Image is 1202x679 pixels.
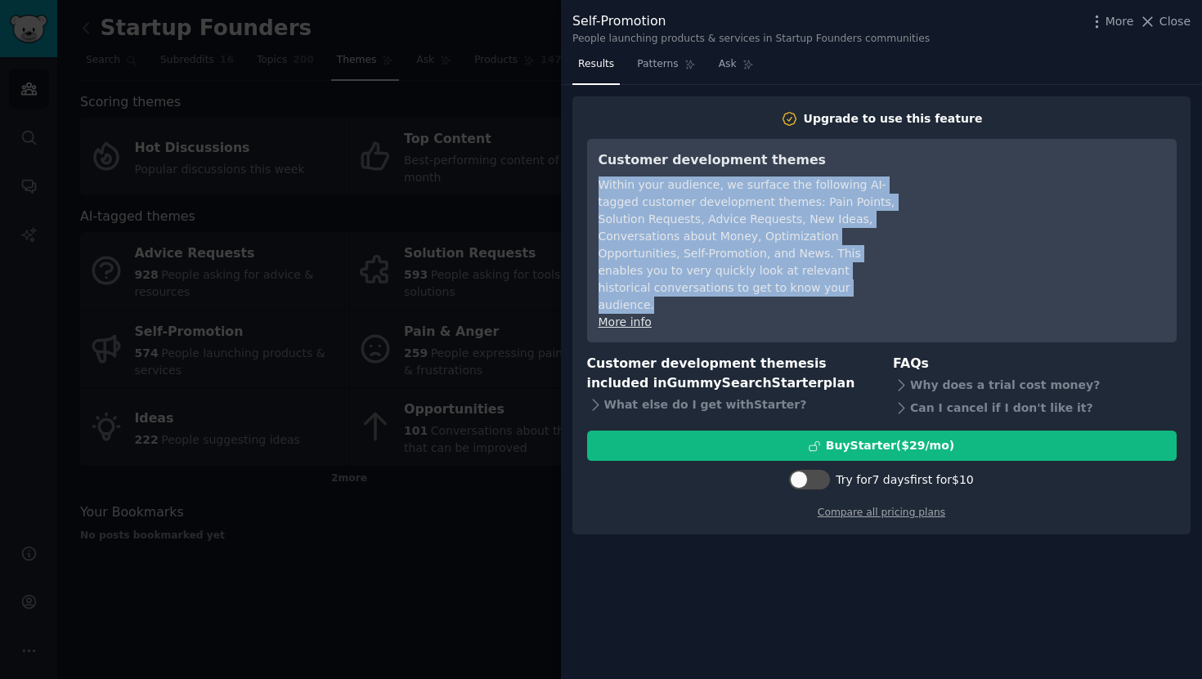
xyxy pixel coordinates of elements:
[1159,13,1191,30] span: Close
[893,354,1177,374] h3: FAQs
[599,315,652,328] a: More info
[587,431,1177,461] button: BuyStarter($29/mo)
[572,51,620,85] a: Results
[599,176,897,314] div: Within your audience, we surface the following AI-tagged customer development themes: Pain Points...
[1106,13,1134,30] span: More
[719,57,737,72] span: Ask
[713,51,760,85] a: Ask
[893,396,1177,419] div: Can I cancel if I don't like it?
[587,354,871,394] h3: Customer development themes is included in plan
[572,11,930,32] div: Self-Promotion
[631,51,701,85] a: Patterns
[804,110,983,127] div: Upgrade to use this feature
[599,150,897,171] h3: Customer development themes
[893,373,1177,396] div: Why does a trial cost money?
[587,394,871,417] div: What else do I get with Starter ?
[1139,13,1191,30] button: Close
[818,507,945,518] a: Compare all pricing plans
[666,375,823,391] span: GummySearch Starter
[572,32,930,47] div: People launching products & services in Startup Founders communities
[826,437,954,454] div: Buy Starter ($ 29 /mo )
[1088,13,1134,30] button: More
[920,150,1165,273] iframe: YouTube video player
[637,57,678,72] span: Patterns
[836,471,973,489] div: Try for 7 days first for $10
[578,57,614,72] span: Results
